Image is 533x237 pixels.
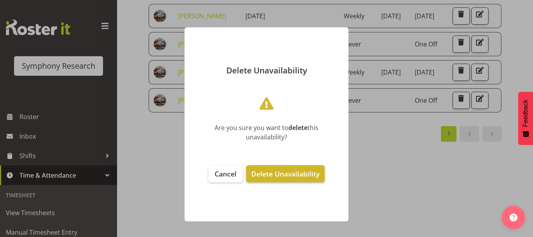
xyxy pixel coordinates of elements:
button: Delete Unavailability [246,165,325,182]
span: Delete Unavailability [251,169,320,178]
span: Feedback [522,100,529,127]
b: delete [288,123,307,132]
span: Cancel [215,169,236,178]
img: help-xxl-2.png [510,214,517,221]
p: Delete Unavailability [192,66,341,75]
div: Are you sure you want to this unavailability? [196,123,337,142]
button: Cancel [208,165,243,182]
button: Feedback - Show survey [518,92,533,145]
